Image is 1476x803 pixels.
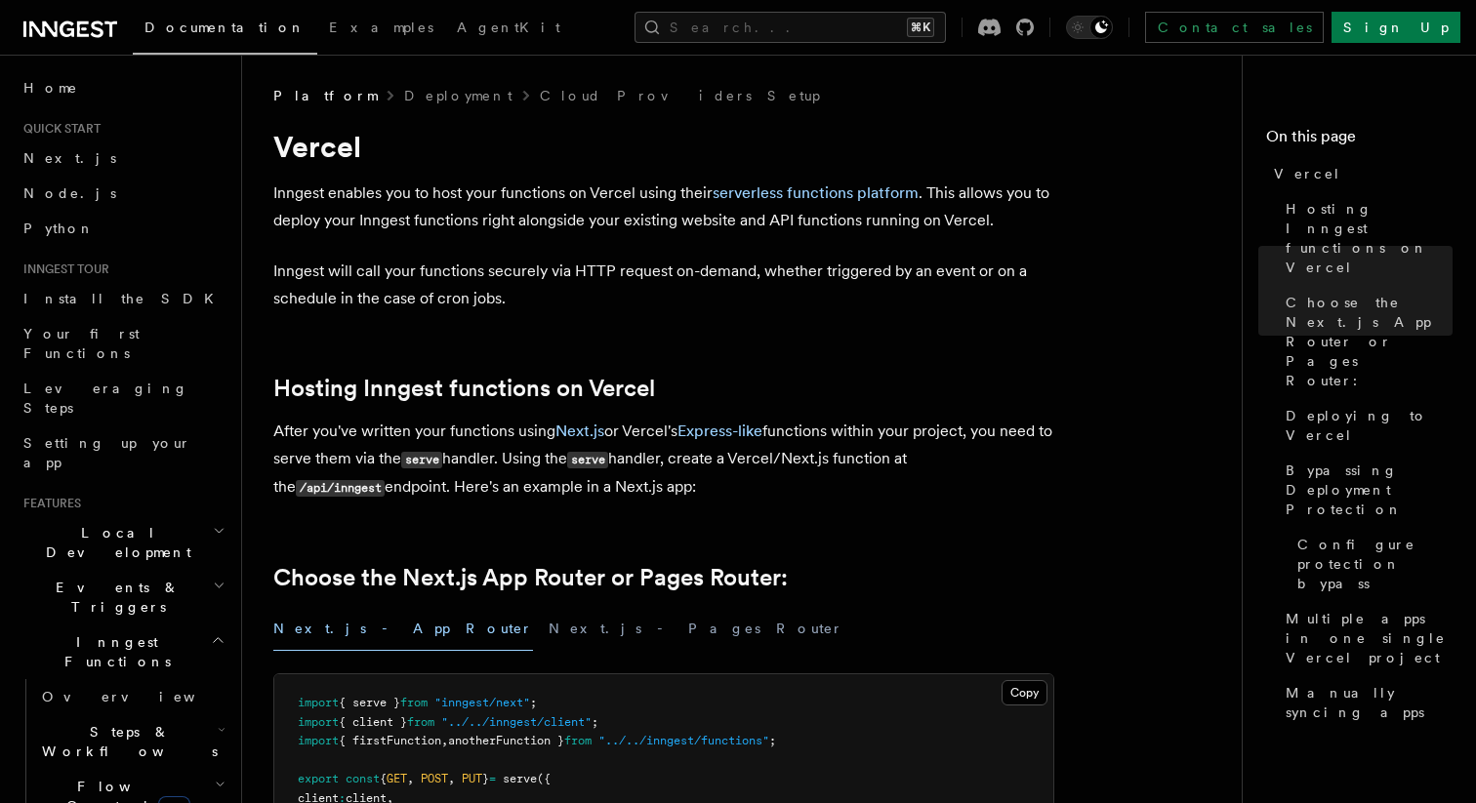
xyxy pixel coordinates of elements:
button: Next.js - Pages Router [549,607,843,651]
a: Multiple apps in one single Vercel project [1278,601,1453,675]
span: Node.js [23,185,116,201]
span: Features [16,496,81,511]
a: Choose the Next.js App Router or Pages Router: [273,564,788,591]
span: Home [23,78,78,98]
span: , [448,772,455,785]
a: Overview [34,679,229,714]
span: Vercel [1274,164,1341,183]
button: Events & Triggers [16,570,229,624]
span: POST [421,772,448,785]
span: Setting up your app [23,435,191,470]
a: Leveraging Steps [16,371,229,425]
span: GET [387,772,407,785]
span: { client } [339,715,407,729]
span: Hosting Inngest functions on Vercel [1286,199,1453,277]
a: Bypassing Deployment Protection [1278,453,1453,527]
span: Manually syncing apps [1286,683,1453,722]
span: ; [530,696,537,709]
a: Vercel [1266,156,1453,191]
a: Deploying to Vercel [1278,398,1453,453]
span: { [380,772,387,785]
span: ; [769,734,776,747]
a: Node.js [16,176,229,211]
span: Examples [329,20,433,35]
a: Install the SDK [16,281,229,316]
a: Next.js [16,141,229,176]
a: Sign Up [1332,12,1460,43]
span: ({ [537,772,551,785]
span: const [346,772,380,785]
span: Documentation [144,20,306,35]
span: , [441,734,448,747]
span: Local Development [16,523,213,562]
span: Your first Functions [23,326,140,361]
span: "inngest/next" [434,696,530,709]
span: = [489,772,496,785]
span: import [298,715,339,729]
span: Multiple apps in one single Vercel project [1286,609,1453,667]
a: Your first Functions [16,316,229,371]
button: Local Development [16,515,229,570]
a: Python [16,211,229,246]
span: Inngest tour [16,261,109,277]
a: Contact sales [1145,12,1324,43]
span: serve [503,772,537,785]
a: Deployment [404,86,512,105]
button: Search...⌘K [635,12,946,43]
a: Manually syncing apps [1278,675,1453,730]
span: export [298,772,339,785]
span: { firstFunction [339,734,441,747]
span: Events & Triggers [16,578,213,617]
a: Examples [317,6,445,53]
code: /api/inngest [296,480,385,497]
span: Leveraging Steps [23,381,188,416]
span: Platform [273,86,377,105]
a: Home [16,70,229,105]
button: Next.js - App Router [273,607,533,651]
a: Cloud Providers Setup [540,86,820,105]
span: from [564,734,592,747]
code: serve [567,452,608,468]
a: Express-like [677,422,762,440]
span: import [298,734,339,747]
p: Inngest will call your functions securely via HTTP request on-demand, whether triggered by an eve... [273,258,1054,312]
span: Bypassing Deployment Protection [1286,461,1453,519]
span: ; [592,715,598,729]
p: Inngest enables you to host your functions on Vercel using their . This allows you to deploy your... [273,180,1054,234]
span: Python [23,221,95,236]
span: "../../inngest/client" [441,715,592,729]
h1: Vercel [273,129,1054,164]
span: , [407,772,414,785]
span: "../../inngest/functions" [598,734,769,747]
code: serve [401,452,442,468]
a: Setting up your app [16,425,229,480]
span: } [482,772,489,785]
span: { serve } [339,696,400,709]
a: Documentation [133,6,317,55]
span: Configure protection bypass [1297,535,1453,593]
span: Choose the Next.js App Router or Pages Router: [1286,293,1453,390]
span: Steps & Workflows [34,722,218,761]
span: Inngest Functions [16,632,211,671]
span: Install the SDK [23,291,225,306]
span: Next.js [23,150,116,166]
a: AgentKit [445,6,572,53]
a: Next.js [555,422,604,440]
span: PUT [462,772,482,785]
span: from [407,715,434,729]
kbd: ⌘K [907,18,934,37]
span: from [400,696,428,709]
button: Copy [1002,680,1047,705]
a: Choose the Next.js App Router or Pages Router: [1278,285,1453,398]
a: Hosting Inngest functions on Vercel [273,375,655,402]
h4: On this page [1266,125,1453,156]
span: import [298,696,339,709]
p: After you've written your functions using or Vercel's functions within your project, you need to ... [273,418,1054,502]
button: Steps & Workflows [34,714,229,769]
a: Hosting Inngest functions on Vercel [1278,191,1453,285]
button: Inngest Functions [16,624,229,679]
span: Quick start [16,121,101,137]
span: Deploying to Vercel [1286,406,1453,445]
span: AgentKit [457,20,560,35]
span: Overview [42,689,243,704]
